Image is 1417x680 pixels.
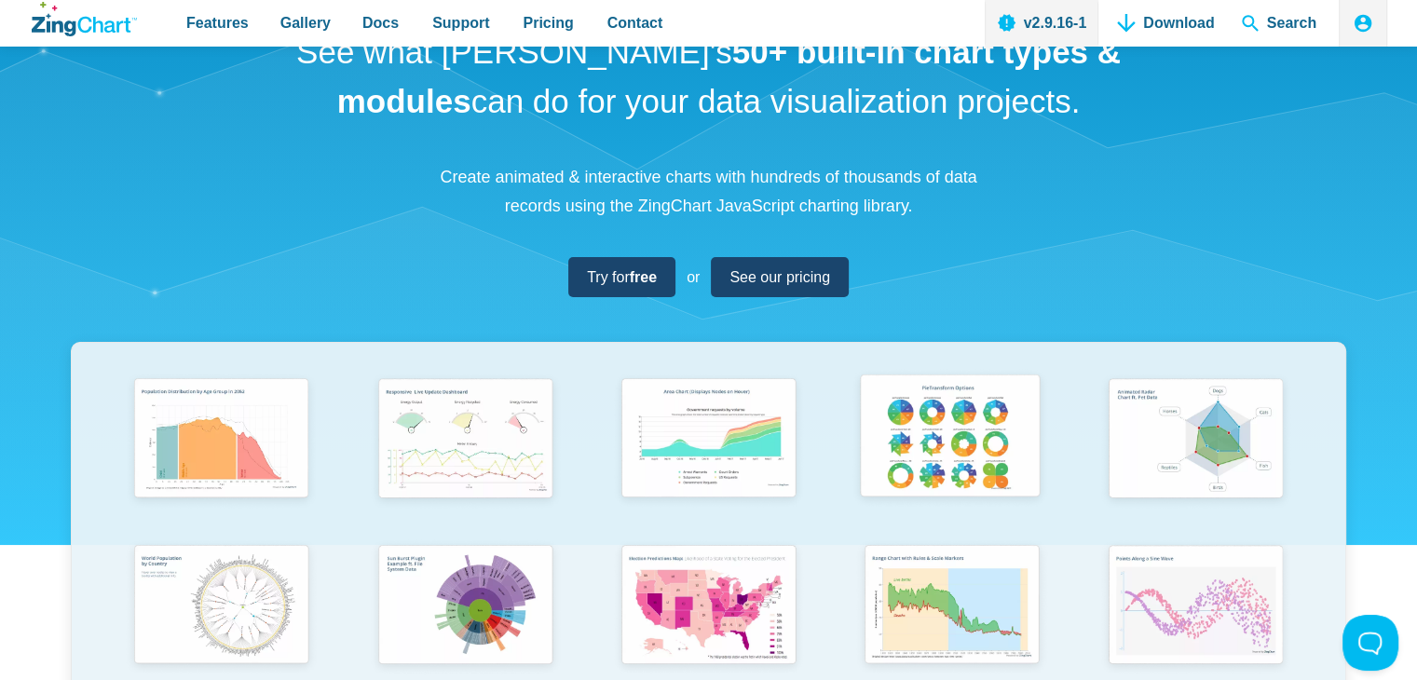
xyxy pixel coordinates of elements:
strong: 50+ built-in chart types & modules [337,34,1121,119]
img: Responsive Live Update Dashboard [368,371,563,510]
span: Contact [607,10,663,35]
img: Election Predictions Map [611,537,806,676]
a: Population Distribution by Age Group in 2052 [100,371,343,537]
p: Create animated & interactive charts with hundreds of thousands of data records using the ZingCha... [429,163,988,220]
a: Area Chart (Displays Nodes on Hover) [587,371,830,537]
h1: See what [PERSON_NAME]'s can do for your data visualization projects. [290,28,1128,126]
img: Animated Radar Chart ft. Pet Data [1098,371,1293,510]
iframe: Toggle Customer Support [1342,615,1398,671]
span: Docs [362,10,399,35]
img: Range Chart with Rultes & Scale Markers [854,537,1049,676]
img: Area Chart (Displays Nodes on Hover) [611,371,806,510]
a: ZingChart Logo. Click to return to the homepage [32,2,137,36]
span: Try for [587,265,657,290]
img: Pie Transform Options [850,367,1050,510]
span: Gallery [280,10,331,35]
span: Features [186,10,249,35]
span: See our pricing [729,265,830,290]
img: Points Along a Sine Wave [1098,537,1293,676]
span: Support [432,10,489,35]
a: Pie Transform Options [830,371,1073,537]
img: Population Distribution by Age Group in 2052 [124,371,319,510]
a: Try forfree [568,257,675,297]
span: or [687,265,700,290]
img: World Population by Country [124,537,319,676]
strong: free [630,269,657,285]
a: See our pricing [711,257,849,297]
a: Responsive Live Update Dashboard [343,371,586,537]
img: Sun Burst Plugin Example ft. File System Data [368,537,563,676]
span: Pricing [523,10,573,35]
a: Animated Radar Chart ft. Pet Data [1074,371,1317,537]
